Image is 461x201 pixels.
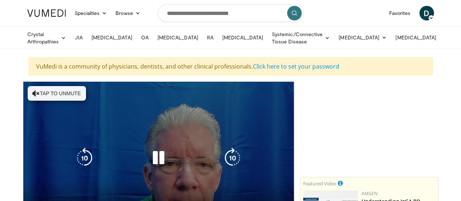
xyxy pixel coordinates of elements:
[303,180,336,187] small: Featured Video
[28,86,86,101] button: Tap to unmute
[23,31,71,45] a: Crystal Arthropathies
[391,30,448,45] a: [MEDICAL_DATA]
[87,30,137,45] a: [MEDICAL_DATA]
[137,30,153,45] a: OA
[28,57,433,76] div: VuMedi is a community of physicians, dentists, and other clinical professionals.
[362,190,378,197] a: Amgen
[334,30,391,45] a: [MEDICAL_DATA]
[253,62,339,70] a: Click here to set your password
[267,31,334,45] a: Systemic/Connective Tissue Disease
[158,4,304,22] input: Search topics, interventions
[419,6,434,20] a: D
[70,6,112,20] a: Specialties
[71,30,87,45] a: JIA
[315,81,424,173] iframe: Advertisement
[27,9,66,17] img: VuMedi Logo
[111,6,145,20] a: Browse
[203,30,218,45] a: RA
[385,6,415,20] a: Favorites
[153,30,203,45] a: [MEDICAL_DATA]
[218,30,267,45] a: [MEDICAL_DATA]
